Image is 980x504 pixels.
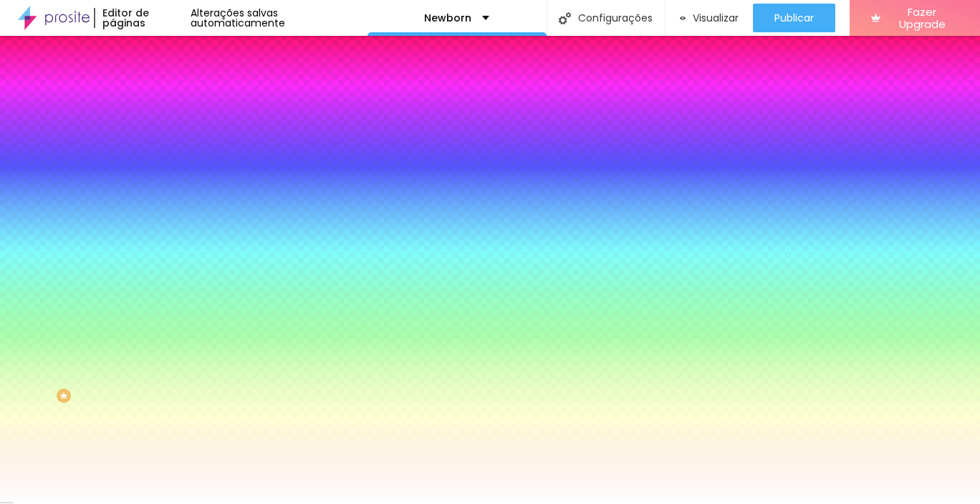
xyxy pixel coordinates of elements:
button: Publicar [753,4,835,32]
span: Publicar [774,12,814,24]
span: Fazer Upgrade [886,6,959,31]
p: Newborn [424,13,471,23]
span: Visualizar [693,12,739,24]
img: view-1.svg [680,12,686,24]
div: Alterações salvas automaticamente [191,8,367,28]
img: Icone [559,12,571,24]
div: Editor de páginas [94,8,191,28]
button: Visualizar [666,4,753,32]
